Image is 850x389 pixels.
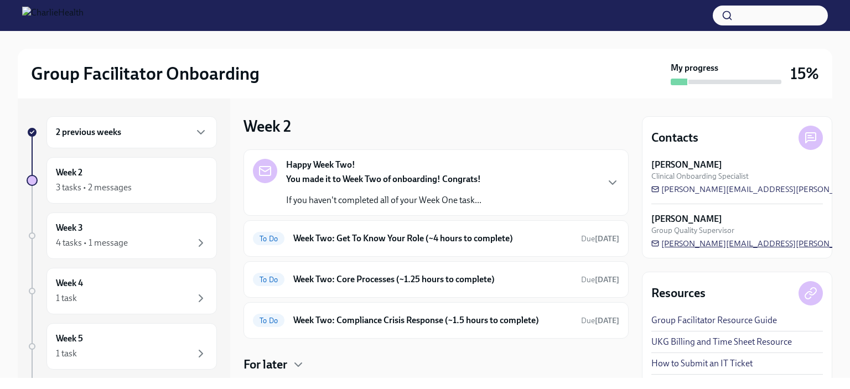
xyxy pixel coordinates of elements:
span: To Do [253,235,284,243]
span: August 18th, 2025 08:00 [581,315,619,326]
a: Week 41 task [27,268,217,314]
span: To Do [253,317,284,325]
a: How to Submit an IT Ticket [651,357,753,370]
span: Due [581,316,619,325]
img: CharlieHealth [22,7,84,24]
strong: [DATE] [595,275,619,284]
span: Due [581,234,619,243]
h4: Resources [651,285,706,302]
span: Group Quality Supervisor [651,225,734,236]
h2: Group Facilitator Onboarding [31,63,260,85]
a: Week 23 tasks • 2 messages [27,157,217,204]
strong: [DATE] [595,316,619,325]
h6: Week Two: Get To Know Your Role (~4 hours to complete) [293,232,572,245]
h6: Week Two: Compliance Crisis Response (~1.5 hours to complete) [293,314,572,326]
h6: Week Two: Core Processes (~1.25 hours to complete) [293,273,572,286]
span: Due [581,275,619,284]
div: 1 task [56,347,77,360]
strong: [PERSON_NAME] [651,213,722,225]
strong: You made it to Week Two of onboarding! Congrats! [286,174,481,184]
h6: Week 3 [56,222,83,234]
h3: 15% [790,64,819,84]
span: August 18th, 2025 08:00 [581,274,619,285]
p: If you haven't completed all of your Week One task... [286,194,481,206]
h6: 2 previous weeks [56,126,121,138]
h4: Contacts [651,129,698,146]
strong: [DATE] [595,234,619,243]
div: For later [243,356,629,373]
div: 4 tasks • 1 message [56,237,128,249]
a: Week 34 tasks • 1 message [27,212,217,259]
a: Group Facilitator Resource Guide [651,314,777,326]
span: Clinical Onboarding Specialist [651,171,749,181]
a: To DoWeek Two: Core Processes (~1.25 hours to complete)Due[DATE] [253,271,619,288]
h4: For later [243,356,287,373]
h6: Week 4 [56,277,83,289]
strong: My progress [671,62,718,74]
strong: Happy Week Two! [286,159,355,171]
div: 2 previous weeks [46,116,217,148]
div: 1 task [56,292,77,304]
h3: Week 2 [243,116,291,136]
span: August 18th, 2025 08:00 [581,234,619,244]
a: To DoWeek Two: Get To Know Your Role (~4 hours to complete)Due[DATE] [253,230,619,247]
div: 3 tasks • 2 messages [56,181,132,194]
h6: Week 2 [56,167,82,179]
a: UKG Billing and Time Sheet Resource [651,336,792,348]
span: To Do [253,276,284,284]
a: Week 51 task [27,323,217,370]
h6: Week 5 [56,333,83,345]
strong: [PERSON_NAME] [651,159,722,171]
a: To DoWeek Two: Compliance Crisis Response (~1.5 hours to complete)Due[DATE] [253,312,619,329]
